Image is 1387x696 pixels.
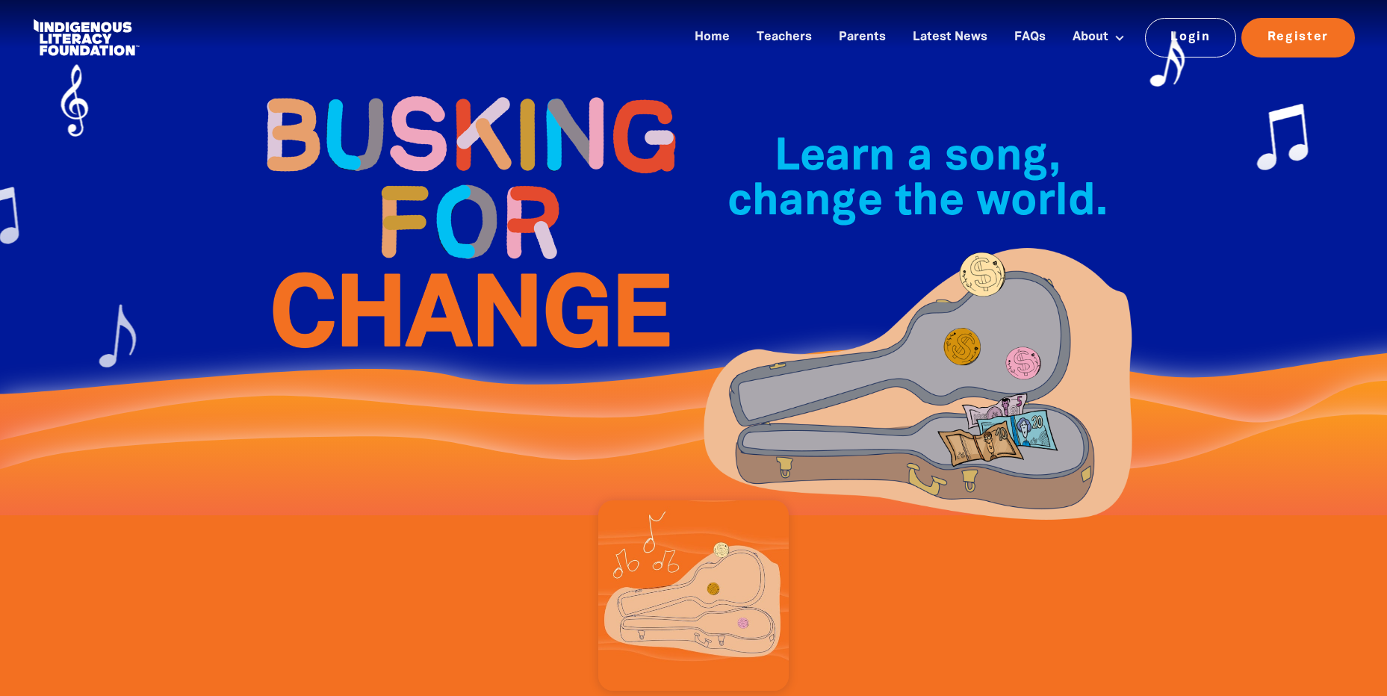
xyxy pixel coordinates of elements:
a: About [1064,25,1134,50]
a: Register [1241,18,1355,57]
span: Learn a song, change the world. [727,137,1108,223]
a: Latest News [904,25,996,50]
a: FAQs [1005,25,1055,50]
a: Home [686,25,739,50]
a: Login [1145,18,1237,57]
a: Teachers [748,25,821,50]
a: Parents [830,25,895,50]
